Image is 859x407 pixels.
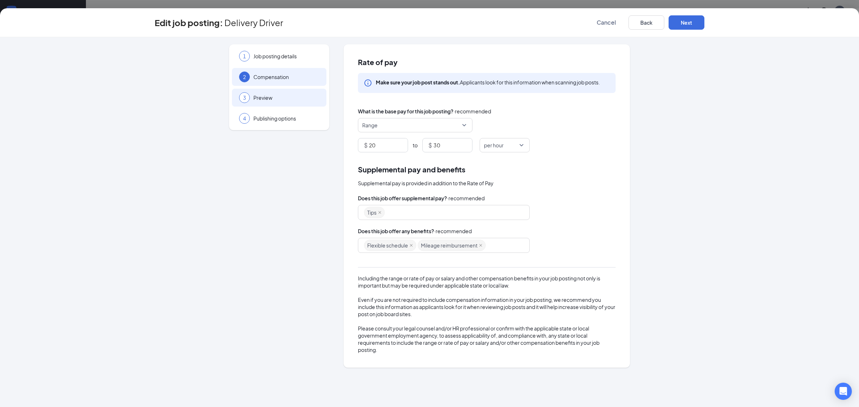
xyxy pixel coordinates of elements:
span: 2 [243,73,246,80]
button: Next [669,15,704,30]
div: Applicants look for this information when scanning job posts. [376,79,600,86]
span: Delivery Driver [224,19,283,26]
span: Supplemental pay and benefits [358,164,465,175]
div: Including the range or rate of pay or salary and other compensation benefits in your job posting ... [358,275,616,353]
span: Range [362,118,378,132]
span: Preview [253,94,319,101]
span: Tips [367,207,377,218]
span: Flexible schedule [367,240,408,251]
button: Back [629,15,664,30]
span: · recommended [434,227,472,235]
span: Publishing options [253,115,319,122]
span: 1 [243,53,246,60]
span: Does this job offer supplemental pay? [358,194,447,202]
span: Job posting details [253,53,319,60]
span: Compensation [253,73,319,80]
span: · recommended [453,107,491,115]
span: close [479,244,482,247]
div: Open Intercom Messenger [835,383,852,400]
span: close [409,244,413,247]
span: Mileage reimbursement [421,240,477,251]
span: Supplemental pay is provided in addition to the Rate of Pay [358,179,494,187]
span: Rate of pay [358,59,616,66]
button: Cancel [588,15,624,30]
span: to [413,142,418,149]
span: per hour [484,138,504,152]
span: Cancel [597,19,616,26]
span: 4 [243,115,246,122]
span: close [378,211,382,214]
b: Make sure your job post stands out. [376,79,460,85]
span: What is the base pay for this job posting? [358,107,453,115]
span: Does this job offer any benefits? [358,227,434,235]
span: · recommended [447,194,485,202]
span: 3 [243,94,246,101]
h3: Edit job posting: [155,16,223,29]
svg: Info [364,79,372,87]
